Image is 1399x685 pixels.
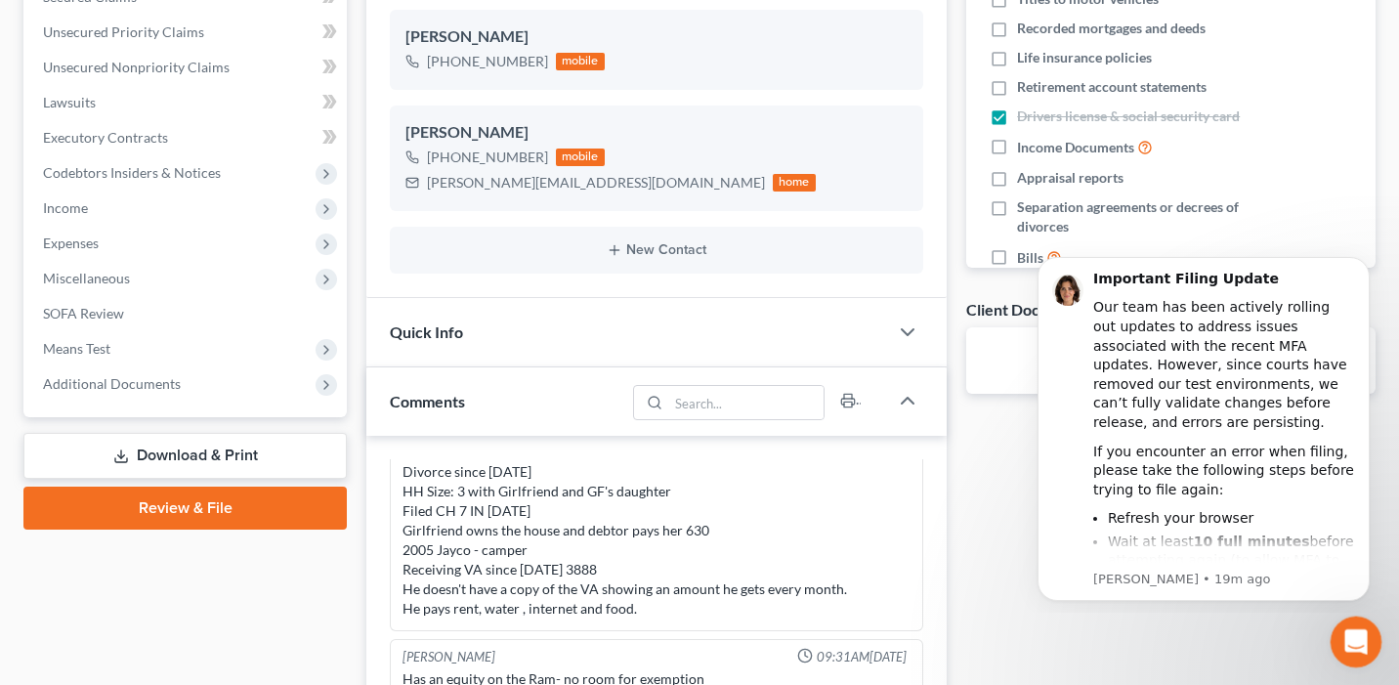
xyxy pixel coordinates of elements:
a: Review & File [23,487,347,530]
span: Quick Info [390,322,463,341]
span: Codebtors Insiders & Notices [43,164,221,181]
span: Appraisal reports [1017,168,1123,188]
span: 09:31AM[DATE] [817,648,907,666]
div: Client Documents [966,299,1091,320]
span: Income [43,199,88,216]
span: Drivers license & social security card [1017,107,1240,126]
iframe: Intercom live chat [1331,617,1382,668]
span: Unsecured Nonpriority Claims [43,59,230,75]
div: [PERSON_NAME] [403,648,495,666]
span: Income Documents [1017,138,1134,157]
span: Recorded mortgages and deeds [1017,19,1206,38]
div: [PERSON_NAME] [405,25,908,49]
a: Unsecured Nonpriority Claims [27,50,347,85]
iframe: Intercom notifications message [1008,239,1399,613]
a: Unsecured Priority Claims [27,15,347,50]
a: SOFA Review [27,296,347,331]
button: New Contact [405,242,908,258]
span: Lawsuits [43,94,96,110]
p: No client documents yet. [982,343,1360,363]
span: Expenses [43,235,99,251]
span: Additional Documents [43,375,181,392]
a: Executory Contracts [27,120,347,155]
span: Unsecured Priority Claims [43,23,204,40]
span: Retirement account statements [1017,77,1207,97]
div: [PERSON_NAME][EMAIL_ADDRESS][DOMAIN_NAME] [427,173,765,193]
span: Miscellaneous [43,270,130,286]
span: Executory Contracts [43,129,168,146]
span: Means Test [43,340,110,357]
input: Search... [669,386,825,419]
span: Separation agreements or decrees of divorces [1017,197,1256,236]
div: home [773,174,816,192]
span: Life insurance policies [1017,48,1152,67]
div: mobile [556,53,605,70]
div: [PHONE_NUMBER] [427,148,548,167]
span: SOFA Review [43,305,124,321]
div: mobile [556,149,605,166]
a: Download & Print [23,433,347,479]
div: [PHONE_NUMBER] [427,52,548,71]
span: Comments [390,392,465,410]
div: [PERSON_NAME] [405,121,908,145]
div: Lived in [GEOGRAPHIC_DATA] since [DATE] Divorce since [DATE] HH Size: 3 with Girlfriend and GF's ... [403,443,911,619]
a: Lawsuits [27,85,347,120]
